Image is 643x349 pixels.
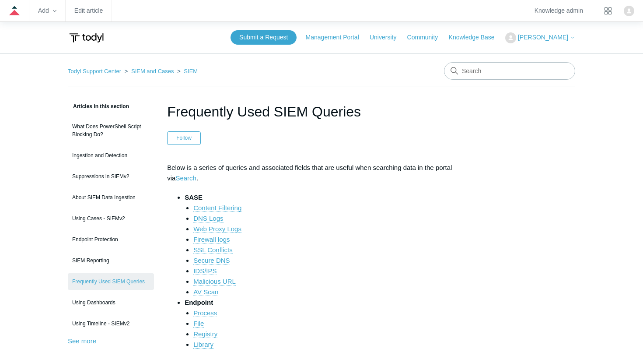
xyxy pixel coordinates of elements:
a: SIEM [184,68,198,74]
a: Using Cases - SIEMv2 [68,210,154,227]
strong: Endpoint [185,299,213,306]
a: Knowledge Base [449,33,503,42]
a: Knowledge admin [535,8,583,13]
button: [PERSON_NAME] [505,32,575,43]
a: University [370,33,405,42]
a: Library [193,341,213,349]
zd-hc-trigger: Add [38,8,56,13]
a: Web Proxy Logs [193,225,241,233]
a: DNS Logs [193,215,223,222]
a: IDS/IPS [193,267,217,275]
a: Community [407,33,447,42]
a: About SIEM Data Ingestion [68,189,154,206]
a: AV Scan [193,288,218,296]
a: Submit a Request [231,30,297,45]
img: Todyl Support Center Help Center home page [68,30,105,46]
a: What Does PowerShell Script Blocking Do? [68,118,154,143]
li: SIEM [175,68,198,74]
a: Malicious URL [193,278,236,286]
a: Secure DNS [193,257,230,264]
a: Content Filtering [193,204,241,212]
a: SIEM and Cases [131,68,174,74]
a: SSL Conflicts [193,246,232,254]
img: user avatar [624,6,634,16]
a: Ingestion and Detection [68,147,154,164]
a: SIEM Reporting [68,252,154,269]
span: Articles in this section [68,103,129,109]
button: Follow Article [167,131,201,145]
li: Todyl Support Center [68,68,123,74]
a: Using Dashboards [68,294,154,311]
h1: Frequently Used SIEM Queries [167,101,476,122]
a: Suppressions in SIEMv2 [68,168,154,185]
a: Endpoint Protection [68,231,154,248]
a: See more [68,337,96,345]
a: Management Portal [306,33,368,42]
a: Edit article [74,8,103,13]
a: Process [193,309,217,317]
li: SIEM and Cases [123,68,175,74]
a: Firewall logs [193,236,230,243]
a: Using Timeline - SIEMv2 [68,315,154,332]
a: Registry [193,330,217,338]
strong: SASE [185,194,203,201]
a: File [193,320,204,328]
zd-hc-trigger: Click your profile icon to open the profile menu [624,6,634,16]
input: Search [444,62,575,80]
p: Below is a series of queries and associated fields that are useful when searching data in the por... [167,162,476,183]
a: Todyl Support Center [68,68,121,74]
a: Search [175,174,196,182]
a: Frequently Used SIEM Queries [68,273,154,290]
span: [PERSON_NAME] [518,34,568,41]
